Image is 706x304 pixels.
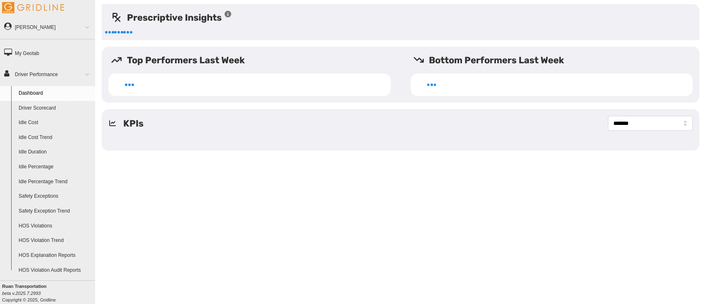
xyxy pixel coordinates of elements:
div: Copyright © 2025, Gridline [2,283,95,303]
i: beta v.2025.7.2993 [2,291,41,296]
a: HOS Violation Audit Reports [15,263,95,278]
a: HOS Violations [15,219,95,234]
a: Idle Cost [15,115,95,130]
h5: Bottom Performers Last Week [413,53,700,67]
a: HOS Explanation Reports [15,248,95,263]
a: Dashboard [15,86,95,101]
a: Safety Exception Trend [15,204,95,219]
a: HOS Violation Trend [15,233,95,248]
h5: KPIs [123,117,144,130]
b: Ruan Transportation [2,284,47,289]
a: Idle Percentage [15,160,95,175]
a: Idle Cost Trend [15,130,95,145]
a: Driver Scorecard [15,101,95,116]
h5: Prescriptive Insights [111,11,232,24]
h5: Top Performers Last Week [111,53,397,67]
a: Idle Percentage Trend [15,175,95,189]
a: Idle Duration [15,145,95,160]
a: Safety Exceptions [15,189,95,204]
img: Gridline [2,2,64,13]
